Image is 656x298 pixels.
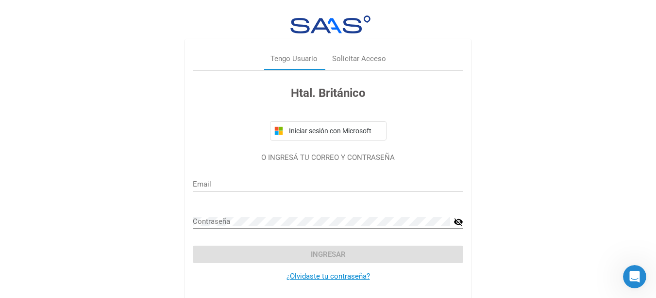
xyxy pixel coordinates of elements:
[623,265,646,288] iframe: Intercom live chat
[193,246,463,263] button: Ingresar
[193,152,463,163] p: O INGRESÁ TU CORREO Y CONTRASEÑA
[287,127,382,135] span: Iniciar sesión con Microsoft
[311,250,346,259] span: Ingresar
[454,216,463,228] mat-icon: visibility_off
[193,84,463,102] h3: Htal. Británico
[332,53,386,64] div: Solicitar Acceso
[270,121,387,141] button: Iniciar sesión con Microsoft
[286,272,370,281] a: ¿Olvidaste tu contraseña?
[270,53,318,64] div: Tengo Usuario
